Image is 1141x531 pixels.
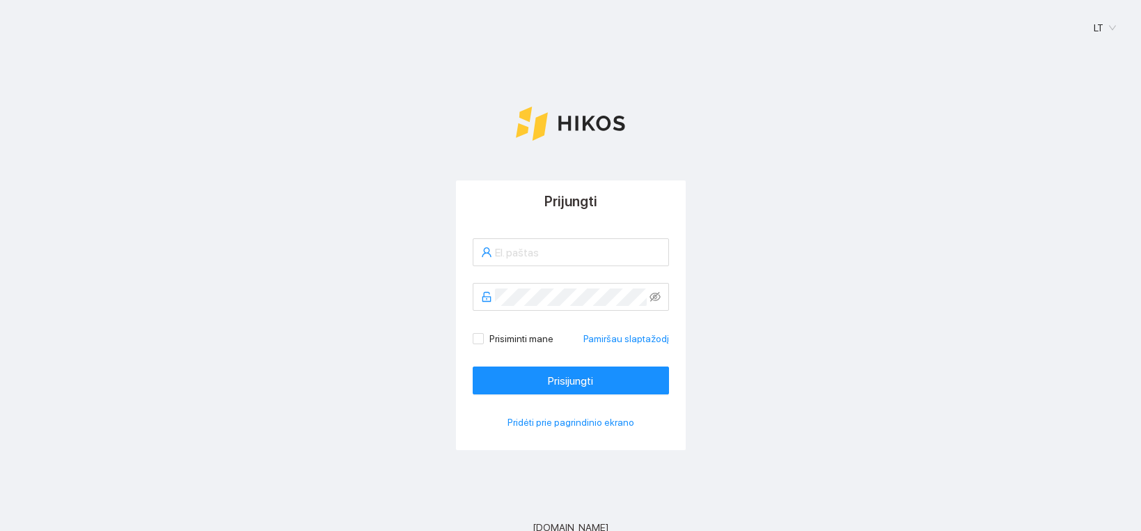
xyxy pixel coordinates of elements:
span: Prisiminti mane [484,331,559,346]
button: Pridėti prie pagrindinio ekrano [473,411,669,433]
input: El. paštas [495,244,661,261]
a: Pamiršau slaptažodį [583,331,669,346]
span: eye-invisible [650,291,661,302]
button: Prisijungti [473,367,669,394]
span: Prijungti [544,193,597,210]
span: Prisijungti [548,372,593,390]
span: Pridėti prie pagrindinio ekrano [507,415,634,430]
span: user [481,247,492,258]
span: unlock [481,291,492,302]
span: LT [1094,17,1116,38]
